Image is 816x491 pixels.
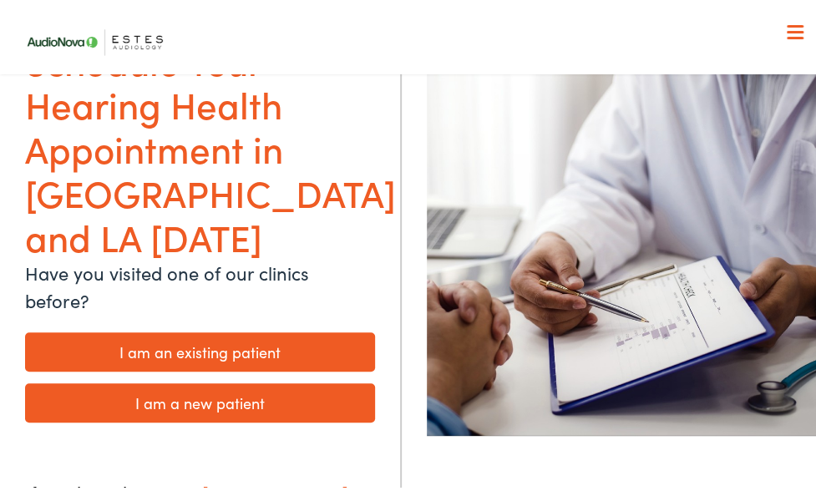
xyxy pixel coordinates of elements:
p: Have you visited one of our clinics before? [25,256,375,311]
h1: Schedule Your Hearing Health Appointment in [GEOGRAPHIC_DATA] and LA [DATE] [25,35,375,256]
a: I am a new patient [25,380,375,419]
a: I am an existing patient [25,329,375,368]
a: What We Offer [29,67,812,119]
